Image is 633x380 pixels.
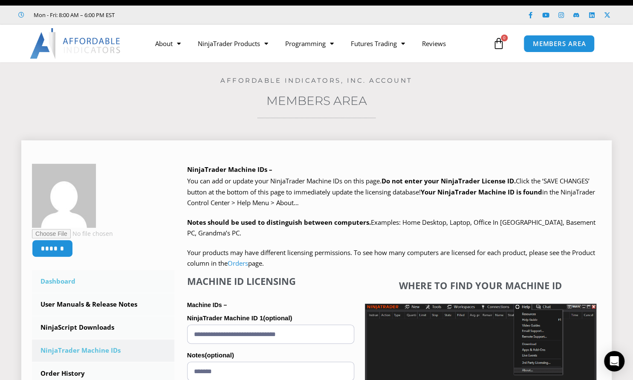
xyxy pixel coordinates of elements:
[501,35,508,41] span: 0
[127,11,254,19] iframe: Customer reviews powered by Trustpilot
[187,218,371,226] strong: Notes should be used to distinguish between computers.
[187,177,382,185] span: You can add or update your NinjaTrader Machine IDs on this page.
[220,76,413,84] a: Affordable Indicators, Inc. Account
[146,34,189,53] a: About
[382,177,516,185] b: Do not enter your NinjaTrader License ID.
[187,165,272,174] b: NinjaTrader Machine IDs –
[32,10,115,20] span: Mon - Fri: 8:00 AM – 6:00 PM EST
[32,164,96,228] img: e6ddbbba620d5ad567d54af8bdc9262d4e19e120b0482c5772bc24d185451112
[32,293,174,316] a: User Manuals & Release Notes
[187,248,595,268] span: Your products may have different licensing permissions. To see how many computers are licensed fo...
[205,351,234,359] span: (optional)
[32,270,174,293] a: Dashboard
[413,34,454,53] a: Reviews
[187,177,595,207] span: Click the ‘SAVE CHANGES’ button at the bottom of this page to immediately update the licensing da...
[266,93,367,108] a: Members Area
[263,314,292,322] span: (optional)
[421,188,542,196] strong: Your NinjaTrader Machine ID is found
[187,276,354,287] h4: Machine ID Licensing
[532,41,586,47] span: MEMBERS AREA
[604,351,624,371] div: Open Intercom Messenger
[30,28,121,59] img: LogoAI | Affordable Indicators – NinjaTrader
[187,302,227,308] strong: Machine IDs –
[187,312,354,325] label: NinjaTrader Machine ID 1
[342,34,413,53] a: Futures Trading
[187,218,595,238] span: Examples: Home Desktop, Laptop, Office In [GEOGRAPHIC_DATA], Basement PC, Grandma’s PC.
[32,339,174,362] a: NinjaTrader Machine IDs
[228,259,248,267] a: Orders
[146,34,491,53] nav: Menu
[187,349,354,362] label: Notes
[32,316,174,339] a: NinjaScript Downloads
[365,280,596,291] h4: Where to find your Machine ID
[276,34,342,53] a: Programming
[189,34,276,53] a: NinjaTrader Products
[523,35,595,52] a: MEMBERS AREA
[480,31,517,56] a: 0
